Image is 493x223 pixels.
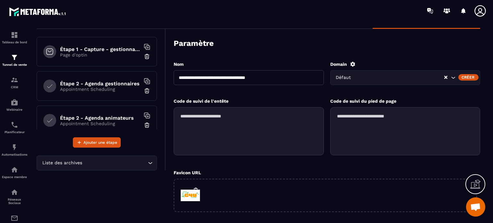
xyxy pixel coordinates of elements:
[11,31,18,39] img: formation
[11,143,18,151] img: automations
[2,161,27,184] a: automationsautomationsEspace membre
[2,198,27,205] p: Réseaux Sociaux
[11,54,18,61] img: formation
[2,153,27,156] p: Automatisations
[11,99,18,106] img: automations
[11,166,18,174] img: automations
[2,108,27,111] p: Webinaire
[144,88,150,94] img: trash
[2,175,27,179] p: Espace membre
[2,85,27,89] p: CRM
[60,52,140,57] p: Page d'optin
[330,70,480,85] div: Search for option
[174,170,201,175] label: Favicon URL
[11,76,18,84] img: formation
[458,74,479,81] div: Créer
[2,184,27,210] a: social-networksocial-networkRéseaux Sociaux
[466,197,485,217] a: Ouvrir le chat
[83,159,146,167] input: Search for option
[60,87,140,92] p: Appointment Scheduling
[37,156,157,170] div: Search for option
[2,40,27,44] p: Tableau de bord
[330,62,347,67] label: Domain
[9,6,67,17] img: logo
[41,159,83,167] span: Liste des archives
[2,130,27,134] p: Planificateur
[11,214,18,222] img: email
[174,39,214,48] h3: Paramètre
[2,139,27,161] a: automationsautomationsAutomatisations
[174,99,229,104] label: Code de suivi de l'entête
[330,99,396,104] label: Code de suivi du pied de page
[2,71,27,94] a: formationformationCRM
[2,26,27,49] a: formationformationTableau de bord
[174,62,184,67] label: Nom
[2,63,27,66] p: Tunnel de vente
[60,121,140,126] p: Appointment Scheduling
[444,75,447,80] button: Clear Selected
[11,188,18,196] img: social-network
[60,46,140,52] h6: Étape 1 - Capture - gestionnaires et animateurs
[144,53,150,60] img: trash
[60,81,140,87] h6: Étape 2 - Agenda gestionnaires
[357,74,444,81] input: Search for option
[73,137,121,148] button: Ajouter une étape
[2,49,27,71] a: formationformationTunnel de vente
[144,122,150,128] img: trash
[83,139,117,146] span: Ajouter une étape
[334,74,357,81] span: Défaut
[2,94,27,116] a: automationsautomationsWebinaire
[11,121,18,129] img: scheduler
[2,116,27,139] a: schedulerschedulerPlanificateur
[60,115,140,121] h6: Étape 2 - Agenda animateurs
